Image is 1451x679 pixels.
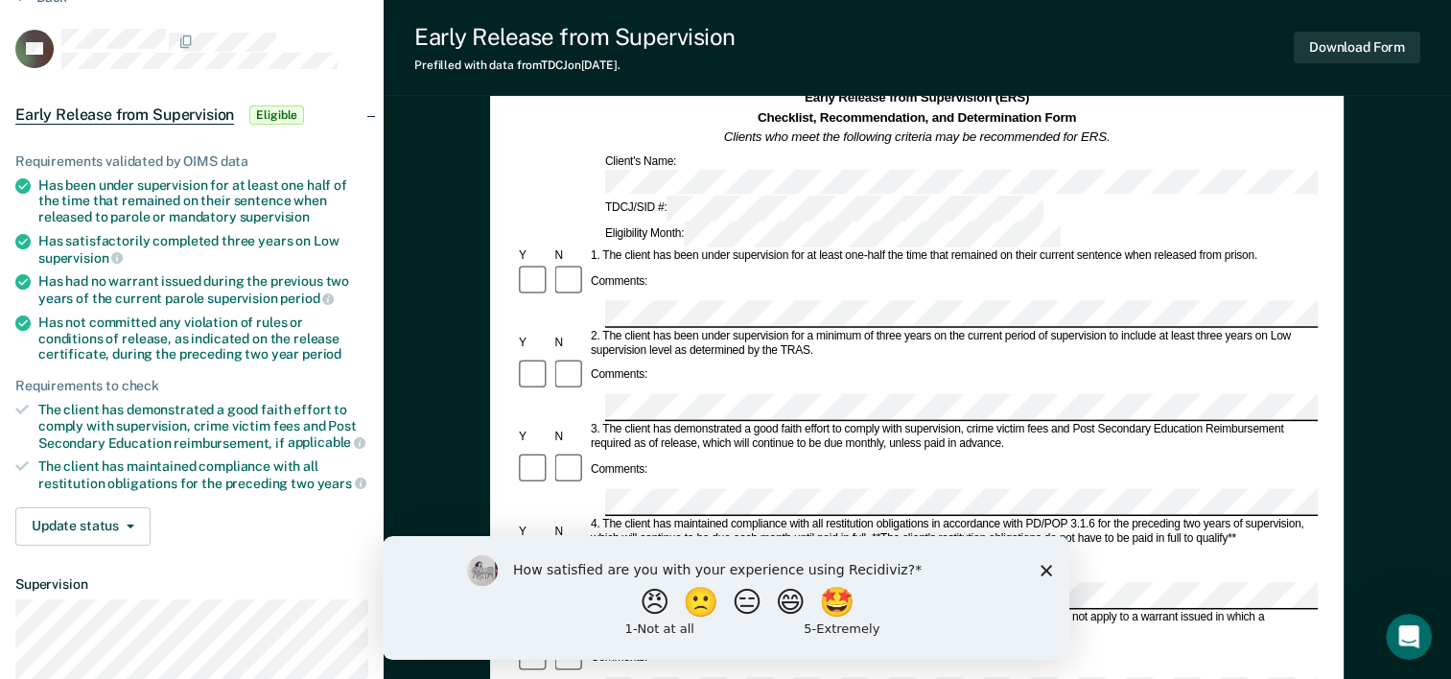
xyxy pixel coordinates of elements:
[38,233,368,266] div: Has satisfactorily completed three years on Low
[38,177,368,225] div: Has been under supervision for at least one half of the time that remained on their sentence when...
[805,91,1029,105] strong: Early Release from Supervision (ERS)
[15,105,234,125] span: Early Release from Supervision
[588,329,1318,358] div: 2. The client has been under supervision for a minimum of three years on the current period of su...
[249,105,304,125] span: Eligible
[38,458,368,491] div: The client has maintained compliance with all restitution obligations for the preceding two
[552,336,588,350] div: N
[602,222,1064,247] div: Eligibility Month:
[588,423,1318,452] div: 3. The client has demonstrated a good faith effort to comply with supervision, crime victim fees ...
[414,23,736,51] div: Early Release from Supervision
[240,209,310,224] span: supervision
[15,507,151,546] button: Update status
[280,291,334,306] span: period
[15,153,368,170] div: Requirements validated by OIMS data
[602,197,1046,222] div: TDCJ/SID #:
[1294,32,1420,63] button: Download Form
[516,525,551,539] div: Y
[516,249,551,264] div: Y
[383,536,1069,660] iframe: Survey by Kim from Recidiviz
[15,378,368,394] div: Requirements to check
[552,525,588,539] div: N
[588,368,650,383] div: Comments:
[288,434,365,450] span: applicable
[38,315,368,363] div: Has not committed any violation of rules or conditions of release, as indicated on the release ce...
[15,576,368,593] dt: Supervision
[516,336,551,350] div: Y
[758,110,1076,125] strong: Checklist, Recommendation, and Determination Form
[588,462,650,477] div: Comments:
[38,250,123,266] span: supervision
[1386,614,1432,660] iframe: Intercom live chat
[317,476,366,491] span: years
[588,274,650,289] div: Comments:
[414,59,736,72] div: Prefilled with data from TDCJ on [DATE] .
[302,346,341,362] span: period
[552,430,588,444] div: N
[588,249,1318,264] div: 1. The client has been under supervision for at least one-half the time that remained on their cu...
[724,129,1111,144] em: Clients who meet the following criteria may be recommended for ERS.
[38,273,368,306] div: Has had no warrant issued during the previous two years of the current parole supervision
[516,430,551,444] div: Y
[552,249,588,264] div: N
[588,517,1318,546] div: 4. The client has maintained compliance with all restitution obligations in accordance with PD/PO...
[38,402,368,451] div: The client has demonstrated a good faith effort to comply with supervision, crime victim fees and...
